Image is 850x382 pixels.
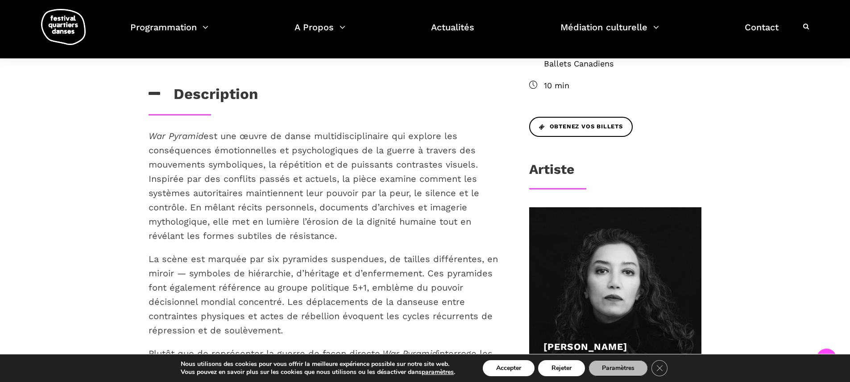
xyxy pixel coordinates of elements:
[544,79,702,92] span: 10 min
[589,360,648,376] button: Paramètres
[130,20,208,46] a: Programmation
[543,341,627,352] a: [PERSON_NAME]
[149,129,500,243] p: est une œuvre de danse multidisciplinaire qui explore les conséquences émotionnelles et psycholog...
[431,20,474,46] a: Actualités
[529,117,633,137] a: Obtenez vos billets
[538,360,585,376] button: Rejeter
[181,360,455,368] p: Nous utilisons des cookies pour vous offrir la meilleure expérience possible sur notre site web.
[560,20,659,46] a: Médiation culturelle
[745,20,779,46] a: Contact
[294,20,345,46] a: A Propos
[41,9,86,45] img: logo-fqd-med
[149,131,203,141] em: War Pyramid
[181,368,455,376] p: Vous pouvez en savoir plus sur les cookies que nous utilisons ou les désactiver dans .
[529,161,574,184] h3: Artiste
[422,368,454,376] button: paramètres
[539,122,623,131] span: Obtenez vos billets
[382,348,437,359] em: War Pyramid
[651,360,668,376] button: Close GDPR Cookie Banner
[149,252,500,337] p: La scène est marquée par six pyramides suspendues, de tailles différentes, en miroir — symboles d...
[483,360,535,376] button: Accepter
[149,85,258,107] h3: Description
